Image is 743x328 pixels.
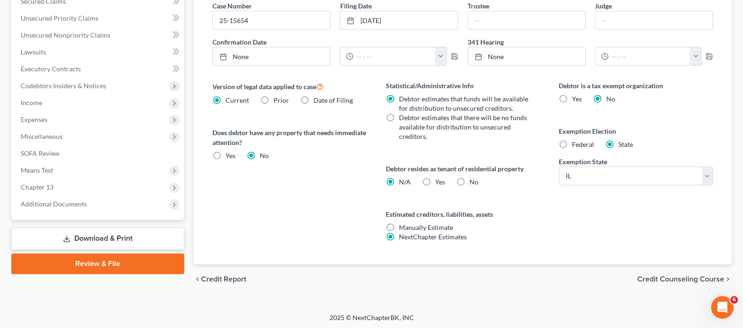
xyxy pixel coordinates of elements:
[13,145,184,162] a: SOFA Review
[21,200,87,208] span: Additional Documents
[559,157,607,167] label: Exemption State
[46,12,117,21] p: The team can also help
[399,95,528,112] span: Debtor estimates that funds will be available for distribution to unsecured creditors.
[711,296,734,319] iframe: Intercom live chat
[386,164,540,174] label: Debtor resides as tenant of residential property
[399,114,527,140] span: Debtor estimates that there will be no funds available for distribution to unsecured creditors.
[21,183,54,191] span: Chapter 13
[21,48,46,56] span: Lawsuits
[386,81,540,91] label: Statistical/Administrative Info
[226,152,235,160] span: Yes
[468,1,489,11] label: Trustee
[468,47,585,65] a: None
[386,209,540,219] label: Estimated creditors, liabilities, assets
[34,203,180,260] div: Yes, please charge the balance to go with #2 option. Thank you.[PERSON_NAME]
[201,275,246,283] span: Credit Report
[21,132,63,140] span: Miscellaneous
[399,233,467,241] span: NextChapter Estimates
[13,61,184,77] a: Executory Contracts
[30,256,37,264] button: Emoji picker
[340,11,457,29] a: [DATE]
[609,47,691,65] input: -- : --
[595,11,712,29] input: --
[21,149,60,157] span: SOFA Review
[399,223,453,231] span: Manually Estimate
[559,126,713,136] label: Exemption Election
[21,166,53,174] span: Means Test
[41,232,173,241] div: [PERSON_NAME]
[21,99,42,107] span: Income
[226,96,249,104] span: Current
[399,178,411,186] span: N/A
[11,228,184,250] a: Download & Print
[274,96,289,104] span: Prior
[6,4,24,22] button: go back
[469,178,478,186] span: No
[572,95,582,103] span: Yes
[11,253,184,274] a: Review & File
[212,128,367,147] label: Does debtor have any property that needs immediate attention?
[730,296,738,304] span: 6
[637,275,732,283] button: Credit Counseling Course chevron_right
[15,256,22,264] button: Upload attachment
[572,140,594,148] span: Federal
[637,275,724,283] span: Credit Counseling Course
[559,81,713,91] label: Debtor is a tax exempt organization
[21,115,47,123] span: Expenses
[161,252,176,267] button: Send a message…
[147,4,165,22] button: Home
[606,95,615,103] span: No
[21,31,110,39] span: Unsecured Nonpriority Claims
[8,138,154,196] div: If you’d like to go with option #2, I can charge the remaining $159 to bring your plan up to the ...
[45,256,52,264] button: Gif picker
[463,37,718,47] label: 341 Hearing
[340,1,371,11] label: Filing Date
[213,11,330,29] input: Enter case number...
[13,27,184,44] a: Unsecured Nonpriority Claims
[212,1,252,11] label: Case Number
[194,275,201,283] i: chevron_left
[260,152,269,160] span: No
[212,81,367,92] label: Version of legal data applied to case
[8,236,180,252] textarea: Message…
[194,275,246,283] button: chevron_left Credit Report
[41,209,173,227] div: Yes, please charge the balance to go with #2 option. Thank you.
[618,140,633,148] span: State
[353,47,436,65] input: -- : --
[213,47,330,65] a: None
[724,275,732,283] i: chevron_right
[435,178,445,186] span: Yes
[15,144,147,190] div: If you’d like to go with option #2, I can charge the remaining $159 to bring your plan up to the ...
[313,96,353,104] span: Date of Filing
[46,5,79,12] h1: Operator
[21,14,98,22] span: Unsecured Priority Claims
[21,65,81,73] span: Executory Contracts
[165,4,182,21] div: Close
[13,44,184,61] a: Lawsuits
[27,5,42,20] img: Profile image for Operator
[595,1,612,11] label: Judge
[8,203,180,268] div: Bernadette says…
[21,82,106,90] span: Codebtors Insiders & Notices
[468,11,585,29] input: --
[60,256,67,264] button: Start recording
[8,138,180,203] div: Emma says…
[208,37,462,47] label: Confirmation Date
[13,10,184,27] a: Unsecured Priority Claims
